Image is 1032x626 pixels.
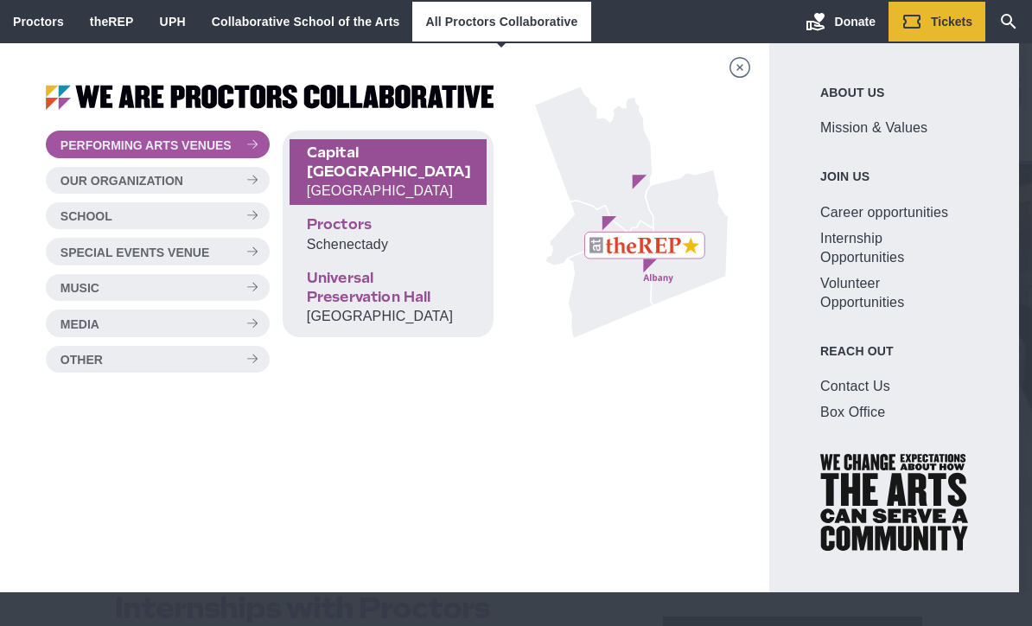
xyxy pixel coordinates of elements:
span: Proctors [307,215,469,234]
a: Volunteer Opportunities [820,271,968,316]
span: Capital [GEOGRAPHIC_DATA] [307,144,469,182]
img: We Are Proctors Collaborative [46,85,493,110]
a: Tickets [889,2,985,42]
a: Mission & Values [820,115,968,141]
button: Media [46,310,270,336]
a: theREP [90,15,134,29]
button: Other [46,346,270,373]
a: Proctors [13,15,64,29]
button: Special Events Venue [46,238,270,265]
a: Donate [793,2,889,42]
button: Music [46,274,270,301]
span: Special Events Venue [61,246,209,259]
button: Our Organization [46,167,270,194]
span: Our Organization [61,175,183,187]
a: Universal Preservation Hall[GEOGRAPHIC_DATA] [290,265,487,330]
span: Music [61,282,99,294]
span: Tickets [931,15,972,29]
strong: Join Us [820,169,968,185]
a: ProctorsSchenectady [290,212,487,259]
strong: Reach Out [820,343,968,360]
span: School [61,210,112,222]
span: Media [61,318,99,330]
div: Performing Arts Venues [283,131,494,337]
span: [GEOGRAPHIC_DATA] [307,309,453,323]
strong: About Us [820,85,968,101]
img: We change expectations about how the arts can serve a community [820,454,968,551]
span: Schenectady [307,237,388,252]
a: Capital [GEOGRAPHIC_DATA][GEOGRAPHIC_DATA] [290,139,487,205]
span: Other [61,354,103,366]
a: UPH [160,15,186,29]
a: Collaborative School of the Arts [212,15,400,29]
a: Search [985,2,1032,42]
a: Contact Us [820,374,968,399]
button: Performing Arts Venues [46,131,270,157]
span: Donate [835,15,876,29]
button: School [46,202,270,229]
span: [GEOGRAPHIC_DATA] [307,183,453,198]
a: Box Office [820,399,968,425]
a: Career opportunities [820,200,968,226]
a: All Proctors Collaborative [425,15,577,29]
a: Internship Opportunities [820,226,968,271]
span: Universal Preservation Hall [307,269,469,307]
span: Performing Arts Venues [61,139,232,151]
